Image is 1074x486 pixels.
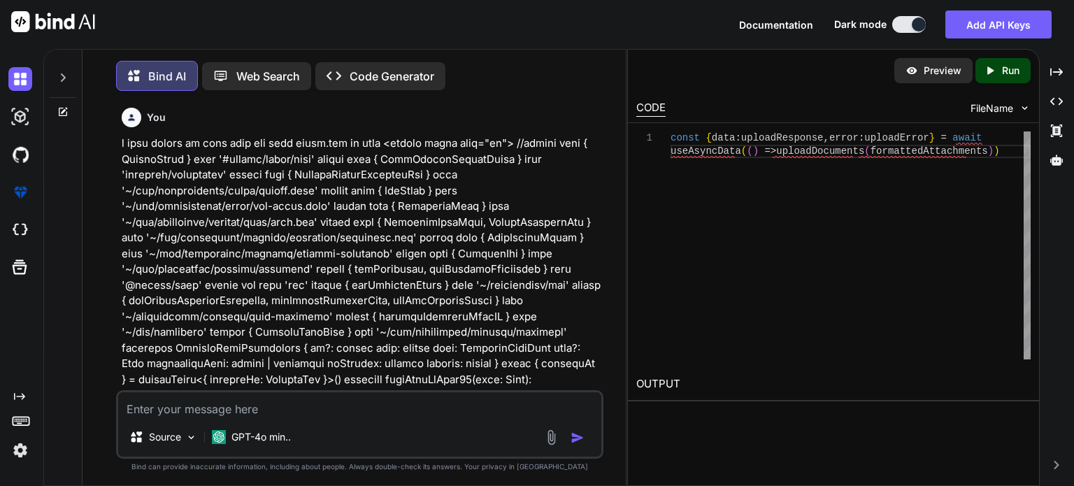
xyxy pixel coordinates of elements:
span: formattedAttachments [871,145,988,157]
span: : [736,132,741,143]
span: uploadDocuments [776,145,864,157]
img: preview [905,64,918,77]
p: GPT-4o min.. [231,430,291,444]
p: Bind AI [148,68,186,85]
span: Documentation [739,19,813,31]
img: premium [8,180,32,204]
button: Documentation [739,17,813,32]
span: ( [864,145,870,157]
span: = [941,132,947,143]
img: attachment [543,429,559,445]
span: ) [994,145,999,157]
span: { [706,132,712,143]
span: ( [747,145,752,157]
span: await [952,132,982,143]
span: const [671,132,700,143]
span: FileName [971,101,1013,115]
div: 1 [636,131,652,145]
img: darkAi-studio [8,105,32,129]
div: CODE [636,100,666,117]
span: uploadResponse [741,132,824,143]
p: Run [1002,64,1019,78]
img: Pick Models [185,431,197,443]
span: uploadError [864,132,929,143]
span: : [859,132,864,143]
p: Source [149,430,181,444]
span: => [765,145,777,157]
img: githubDark [8,143,32,166]
h6: You [147,110,166,124]
span: useAsyncData [671,145,741,157]
img: cloudideIcon [8,218,32,242]
span: data [712,132,736,143]
p: Bind can provide inaccurate information, including about people. Always double-check its answers.... [116,462,603,472]
p: Web Search [236,68,300,85]
span: ( [741,145,747,157]
button: Add API Keys [945,10,1052,38]
img: GPT-4o mini [212,430,226,444]
p: Preview [924,64,961,78]
img: chevron down [1019,102,1031,114]
img: Bind AI [11,11,95,32]
span: } [929,132,935,143]
img: icon [571,431,585,445]
span: Dark mode [834,17,887,31]
span: ) [753,145,759,157]
span: , [824,132,829,143]
img: settings [8,438,32,462]
span: error [829,132,859,143]
h2: OUTPUT [628,368,1039,401]
img: darkChat [8,67,32,91]
p: Code Generator [350,68,434,85]
span: ) [988,145,994,157]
